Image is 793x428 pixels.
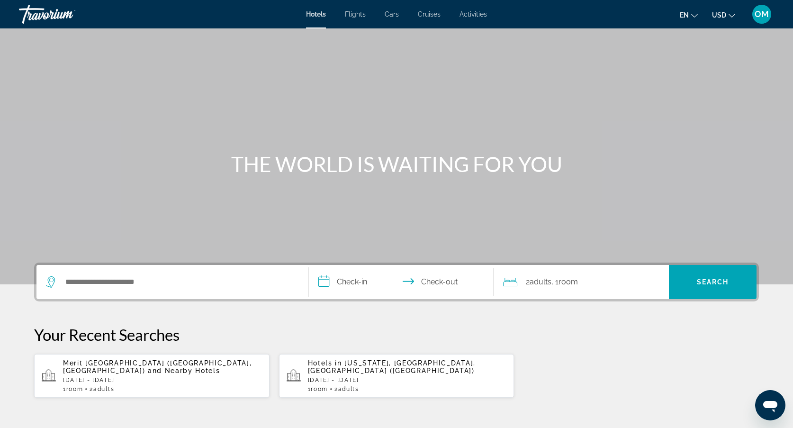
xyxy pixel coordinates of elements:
[749,4,774,24] button: User Menu
[680,8,698,22] button: Change language
[279,354,514,398] button: Hotels in [US_STATE], [GEOGRAPHIC_DATA], [GEOGRAPHIC_DATA] ([GEOGRAPHIC_DATA])[DATE] - [DATE]1Roo...
[308,359,342,367] span: Hotels in
[755,390,785,420] iframe: Bouton de lancement de la fenêtre de messagerie
[219,152,574,176] h1: THE WORLD IS WAITING FOR YOU
[494,265,669,299] button: Travelers: 2 adults, 0 children
[559,277,578,286] span: Room
[755,9,769,19] span: OM
[93,386,114,392] span: Adults
[34,354,270,398] button: Merit [GEOGRAPHIC_DATA] ([GEOGRAPHIC_DATA], [GEOGRAPHIC_DATA]) and Nearby Hotels[DATE] - [DATE]1R...
[338,386,359,392] span: Adults
[712,8,735,22] button: Change currency
[385,10,399,18] a: Cars
[36,265,757,299] div: Search widget
[697,278,729,286] span: Search
[311,386,328,392] span: Room
[66,386,83,392] span: Room
[308,377,507,383] p: [DATE] - [DATE]
[148,367,220,374] span: and Nearby Hotels
[712,11,726,19] span: USD
[530,277,551,286] span: Adults
[526,275,551,289] span: 2
[669,265,757,299] button: Search
[19,2,114,27] a: Travorium
[90,386,114,392] span: 2
[551,275,578,289] span: , 1
[418,10,441,18] a: Cruises
[345,10,366,18] a: Flights
[334,386,359,392] span: 2
[460,10,487,18] a: Activities
[308,359,476,374] span: [US_STATE], [GEOGRAPHIC_DATA], [GEOGRAPHIC_DATA] ([GEOGRAPHIC_DATA])
[308,386,328,392] span: 1
[309,265,494,299] button: Select check in and out date
[306,10,326,18] a: Hotels
[63,359,252,374] span: Merit [GEOGRAPHIC_DATA] ([GEOGRAPHIC_DATA], [GEOGRAPHIC_DATA])
[34,325,759,344] p: Your Recent Searches
[680,11,689,19] span: en
[63,386,83,392] span: 1
[63,377,262,383] p: [DATE] - [DATE]
[64,275,294,289] input: Search hotel destination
